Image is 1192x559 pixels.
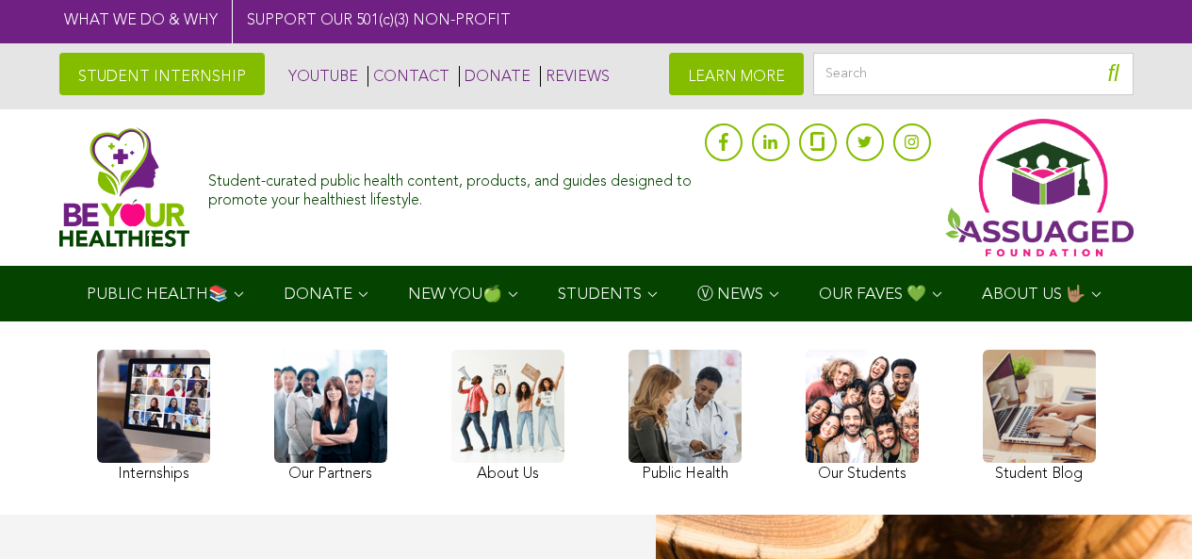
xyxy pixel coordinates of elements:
span: ABOUT US 🤟🏽 [982,287,1086,303]
a: REVIEWS [540,66,610,87]
iframe: Chat Widget [1098,469,1192,559]
a: STUDENT INTERNSHIP [59,53,265,95]
div: Navigation Menu [59,266,1134,321]
a: DONATE [459,66,531,87]
span: NEW YOU🍏 [408,287,502,303]
img: Assuaged [59,127,190,247]
a: CONTACT [367,66,449,87]
input: Search [813,53,1134,95]
span: Ⓥ NEWS [697,287,763,303]
a: YOUTUBE [284,66,358,87]
img: glassdoor [810,132,824,151]
span: PUBLIC HEALTH📚 [87,287,228,303]
a: LEARN MORE [669,53,804,95]
div: Student-curated public health content, products, and guides designed to promote your healthiest l... [208,164,694,209]
img: Assuaged App [945,119,1134,256]
span: DONATE [284,287,352,303]
span: STUDENTS [558,287,642,303]
span: OUR FAVES 💚 [819,287,926,303]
